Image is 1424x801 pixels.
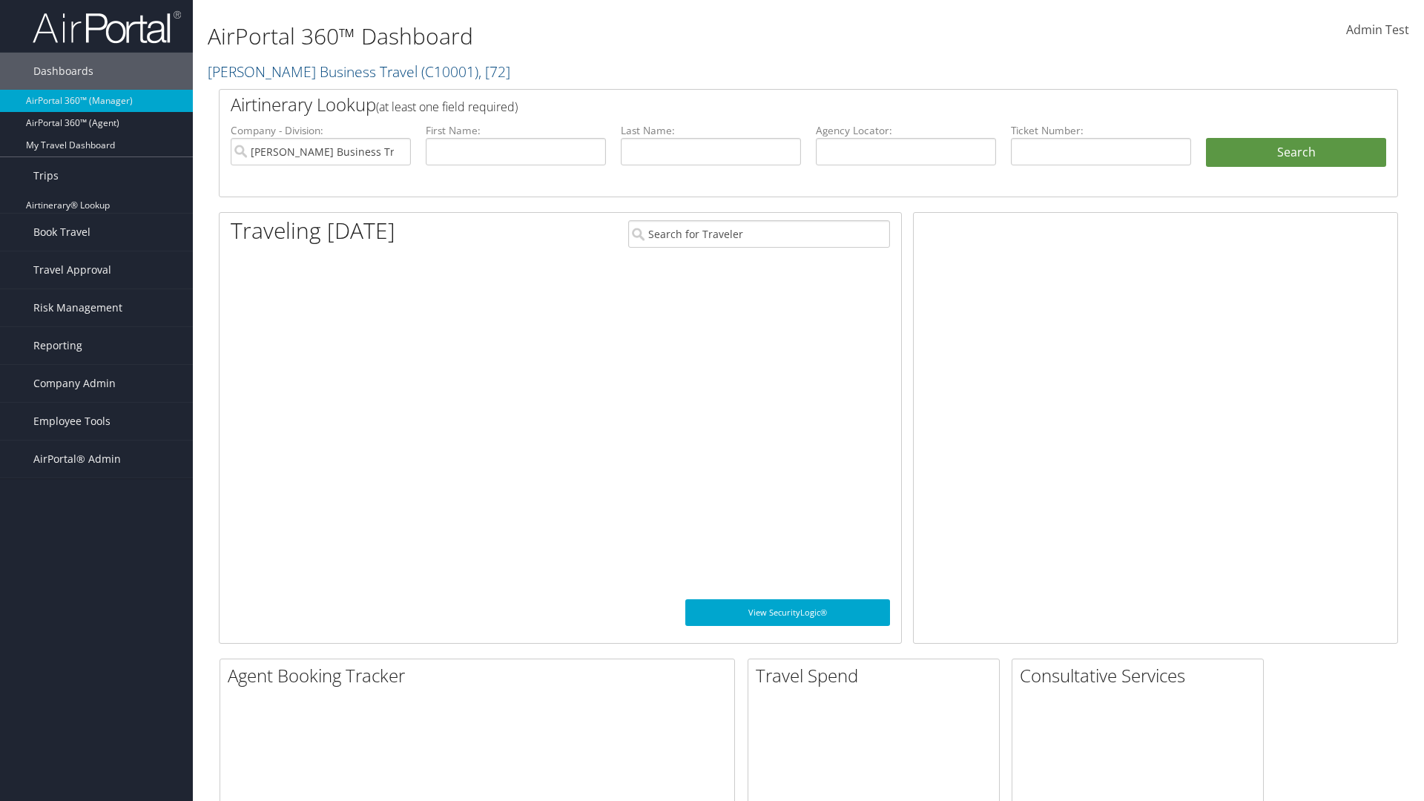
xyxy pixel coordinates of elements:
h1: Traveling [DATE] [231,215,395,246]
button: Search [1206,138,1386,168]
h2: Travel Spend [756,663,999,688]
span: Trips [33,157,59,194]
span: ( C10001 ) [421,62,478,82]
span: Reporting [33,327,82,364]
label: First Name: [426,123,606,138]
span: Book Travel [33,214,90,251]
span: Risk Management [33,289,122,326]
label: Last Name: [621,123,801,138]
input: Search for Traveler [628,220,890,248]
h2: Agent Booking Tracker [228,663,734,688]
a: Admin Test [1346,7,1409,53]
a: View SecurityLogic® [685,599,890,626]
span: Travel Approval [33,251,111,289]
h2: Consultative Services [1020,663,1263,688]
span: (at least one field required) [376,99,518,115]
a: [PERSON_NAME] Business Travel [208,62,510,82]
h1: AirPortal 360™ Dashboard [208,21,1009,52]
label: Agency Locator: [816,123,996,138]
span: Admin Test [1346,22,1409,38]
span: Company Admin [33,365,116,402]
span: AirPortal® Admin [33,441,121,478]
span: , [ 72 ] [478,62,510,82]
label: Ticket Number: [1011,123,1191,138]
label: Company - Division: [231,123,411,138]
img: airportal-logo.png [33,10,181,44]
h2: Airtinerary Lookup [231,92,1288,117]
span: Employee Tools [33,403,111,440]
span: Dashboards [33,53,93,90]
